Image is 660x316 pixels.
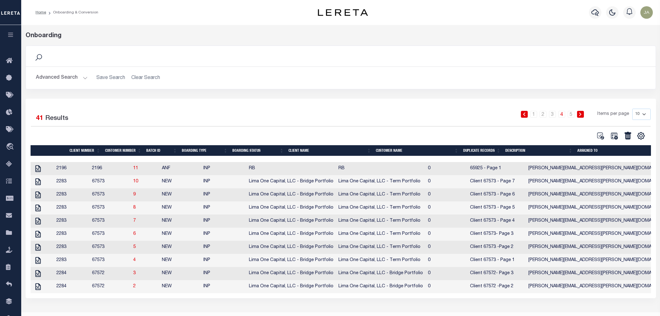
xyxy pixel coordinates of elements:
th: Description: activate to sort column ascending [503,145,575,156]
td: 67573 [90,254,131,267]
td: 65925 - Page 1 [468,162,526,175]
td: 0 [425,267,468,280]
td: NEW [159,201,201,215]
td: 2284 [54,267,89,280]
td: Lima One Capital, LLC - Term Portfolio [336,254,425,267]
td: NEW [159,215,201,228]
td: Client 67573 -Page 2 [468,241,526,254]
td: NEW [159,175,201,188]
td: Client 67573 - Page 1 [468,254,526,267]
td: INP [201,241,246,254]
td: Lima One Capital, LLC - Bridge Portfolio [246,241,336,254]
td: Lima One Capital, LLC - Bridge Portfolio [246,228,336,241]
a: 8 [133,205,136,210]
td: 67572 [90,280,131,293]
td: Lima One Capital, LLC - Bridge Portfolio [336,267,425,280]
a: 11 [133,166,138,170]
td: INP [201,215,246,228]
span: 41 [36,115,43,122]
td: 67573 [90,241,131,254]
th: Duplicate Records: activate to sort column ascending [461,145,503,156]
span: Items per page [597,111,629,118]
td: Lima One Capital, LLC - Bridge Portfolio [246,188,336,201]
td: INP [201,267,246,280]
td: INP [201,188,246,201]
th: Customer Number: activate to sort column ascending [103,145,144,156]
td: NEW [159,267,201,280]
td: 2284 [54,280,89,293]
td: Lima One Capital, LLC - Bridge Portfolio [246,254,336,267]
td: 2283 [54,241,89,254]
td: 67573 [90,228,131,241]
th: Boarding Status: activate to sort column ascending [230,145,286,156]
label: Results [45,114,68,124]
i: travel_explore [6,143,16,151]
td: 67573 [90,215,131,228]
td: 2196 [90,162,131,175]
li: Onboarding & Conversion [46,10,98,15]
td: Lima One Capital, LLC - Term Portfolio [336,228,425,241]
td: 67573 [90,175,131,188]
td: Lima One Capital, LLC - Bridge Portfolio [246,201,336,215]
td: Lima One Capital, LLC - Term Portfolio [336,215,425,228]
a: 5 [568,111,575,118]
a: 3 [549,111,556,118]
td: NEW [159,254,201,267]
td: INP [201,280,246,293]
td: 67572 [90,267,131,280]
td: ANF [159,162,201,175]
button: Advanced Search [36,72,88,84]
td: 2283 [54,254,89,267]
td: Lima One Capital, LLC - Bridge Portfolio [246,280,336,293]
td: INP [201,162,246,175]
td: 2283 [54,201,89,215]
a: 10 [133,179,138,184]
td: Client 67572 -Page 2 [468,280,526,293]
img: logo-dark.svg [318,9,368,16]
td: Lima One Capital, LLC - Bridge Portfolio [246,175,336,188]
td: INP [201,228,246,241]
td: Client 67573 - Page 6 [468,188,526,201]
th: Boarding Type: activate to sort column ascending [179,145,230,156]
th: Batch ID: activate to sort column ascending [144,145,179,156]
th: Client Name: activate to sort column ascending [286,145,373,156]
td: NEW [159,188,201,201]
td: 0 [425,175,468,188]
td: Lima One Capital, LLC - Bridge Portfolio [246,215,336,228]
td: Client 67573- Page 3 [468,228,526,241]
td: RB [336,162,425,175]
td: INP [201,175,246,188]
td: Lima One Capital, LLC - Bridge Portfolio [336,280,425,293]
td: Lima One Capital, LLC - Term Portfolio [336,175,425,188]
td: 67573 [90,188,131,201]
img: svg+xml;base64,PHN2ZyB4bWxucz0iaHR0cDovL3d3dy53My5vcmcvMjAwMC9zdmciIHBvaW50ZXItZXZlbnRzPSJub25lIi... [640,6,653,19]
td: Lima One Capital, LLC - Term Portfolio [336,201,425,215]
td: INP [201,254,246,267]
td: Lima One Capital, LLC - Term Portfolio [336,241,425,254]
td: 2283 [54,175,89,188]
th: Client Number: activate to sort column ascending [67,145,103,156]
td: 0 [425,201,468,215]
a: 6 [133,232,136,236]
td: Client 67573 - Page 4 [468,215,526,228]
td: 2196 [54,162,89,175]
td: 0 [425,188,468,201]
td: Client 67573 - Page 5 [468,201,526,215]
a: 2 [133,284,136,289]
td: 0 [425,162,468,175]
td: 0 [425,215,468,228]
td: 2283 [54,228,89,241]
a: 4 [558,111,565,118]
a: 4 [133,258,136,262]
td: 67573 [90,201,131,215]
a: 3 [133,271,136,275]
td: Lima One Capital, LLC - Term Portfolio [336,188,425,201]
td: 0 [425,241,468,254]
td: NEW [159,228,201,241]
a: 5 [133,245,136,249]
a: 9 [133,192,136,197]
a: 1 [530,111,537,118]
td: Client 67572- Page 3 [468,267,526,280]
td: RB [246,162,336,175]
td: Lima One Capital, LLC - Bridge Portfolio [246,267,336,280]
